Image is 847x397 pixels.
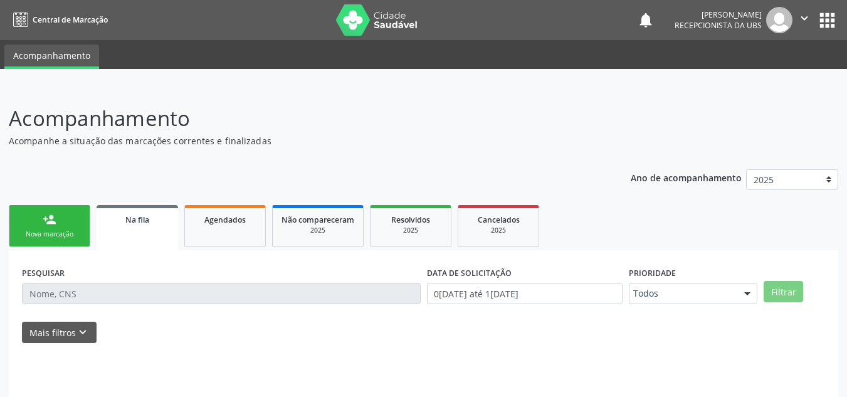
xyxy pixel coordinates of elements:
[9,9,108,30] a: Central de Marcação
[33,14,108,25] span: Central de Marcação
[204,214,246,225] span: Agendados
[816,9,838,31] button: apps
[18,230,81,239] div: Nova marcação
[22,283,421,304] input: Nome, CNS
[675,20,762,31] span: Recepcionista da UBS
[637,11,655,29] button: notifications
[467,226,530,235] div: 2025
[281,226,354,235] div: 2025
[797,11,811,25] i: 
[22,322,97,344] button: Mais filtroskeyboard_arrow_down
[4,45,99,69] a: Acompanhamento
[281,214,354,225] span: Não compareceram
[633,287,732,300] span: Todos
[125,214,149,225] span: Na fila
[427,263,512,283] label: DATA DE SOLICITAÇÃO
[43,213,56,226] div: person_add
[379,226,442,235] div: 2025
[76,326,90,339] i: keyboard_arrow_down
[764,281,803,302] button: Filtrar
[9,134,589,147] p: Acompanhe a situação das marcações correntes e finalizadas
[766,7,792,33] img: img
[629,263,676,283] label: Prioridade
[427,283,623,304] input: Selecione um intervalo
[478,214,520,225] span: Cancelados
[22,263,65,283] label: PESQUISAR
[631,169,742,185] p: Ano de acompanhamento
[792,7,816,33] button: 
[9,103,589,134] p: Acompanhamento
[675,9,762,20] div: [PERSON_NAME]
[391,214,430,225] span: Resolvidos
